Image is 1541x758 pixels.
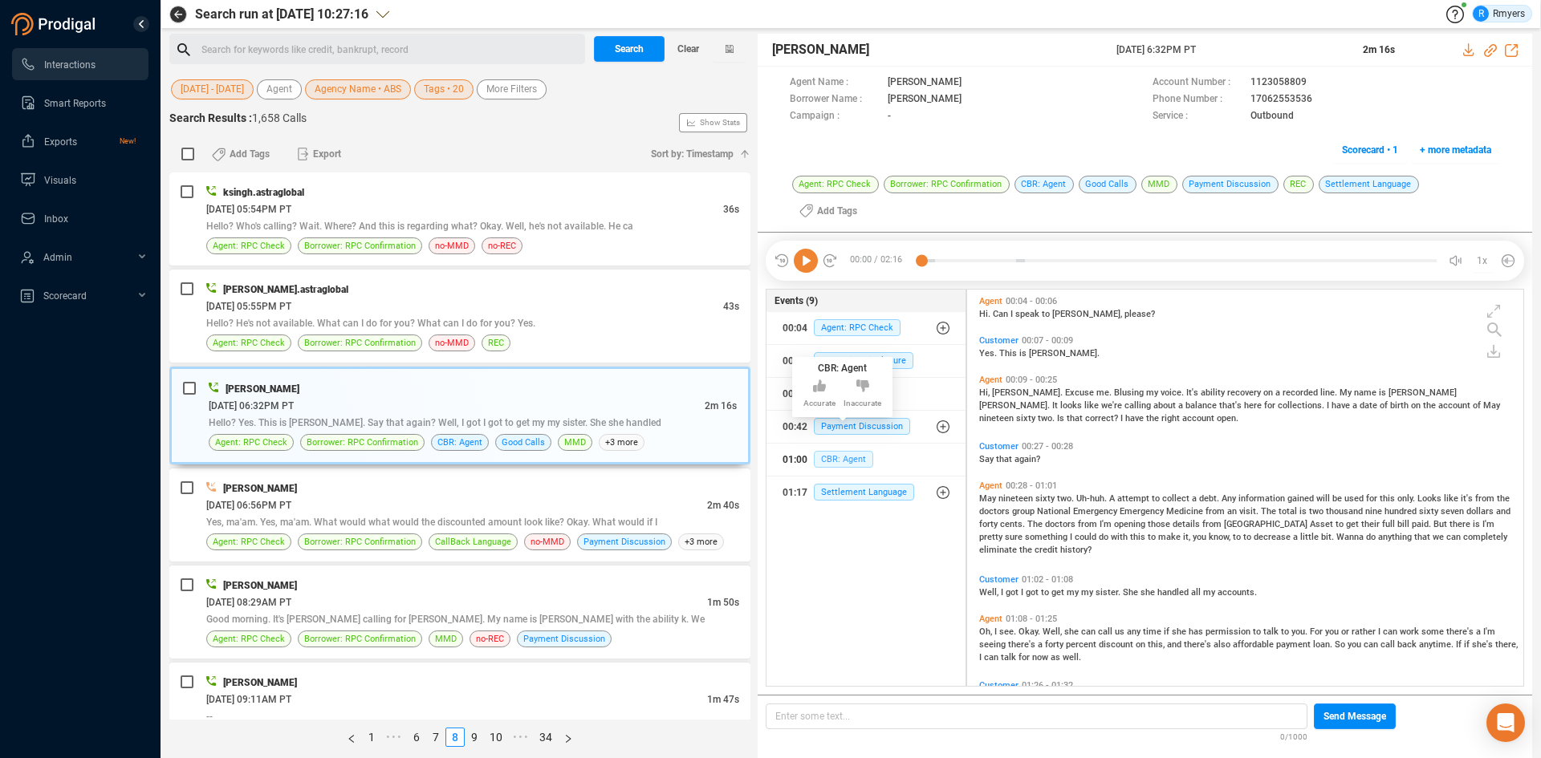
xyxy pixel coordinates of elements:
[1001,587,1006,598] span: I
[999,626,1019,637] span: see.
[1202,519,1224,529] span: from
[206,204,291,215] span: [DATE] 05:54PM PT
[1148,532,1158,542] span: to
[44,175,76,186] span: Visuals
[1166,506,1206,517] span: Medicine
[1332,493,1344,504] span: be
[1444,493,1461,504] span: like
[993,309,1010,319] span: Can
[1461,493,1475,504] span: it's
[1120,413,1125,424] span: I
[1261,506,1279,517] span: The
[1293,532,1300,542] span: a
[20,125,136,157] a: ExportsNew!
[1496,506,1511,517] span: and
[1158,532,1183,542] span: make
[215,435,287,450] span: Agent: RPC Check
[707,500,739,511] span: 2m 40s
[1300,532,1321,542] span: little
[1389,387,1457,398] span: [PERSON_NAME]
[783,348,807,374] div: 00:09
[206,318,535,329] span: Hello? He's not available. What can I do for you? What can I do for you? Yes.
[814,451,873,468] span: CBR: Agent
[502,435,545,450] span: Good Calls
[1219,400,1244,411] span: that's
[994,626,999,637] span: I
[206,301,291,312] span: [DATE] 05:55PM PT
[488,238,516,253] span: no-REC
[790,198,867,224] button: Add Tags
[1123,587,1141,598] span: She
[531,534,564,549] span: no-MMD
[213,534,285,549] span: Agent: RPC Check
[209,400,294,411] span: [DATE] 06:32PM PT
[1152,493,1162,504] span: to
[1111,532,1130,542] span: with
[1084,400,1101,411] span: like
[979,587,1001,598] span: Well,
[304,534,416,549] span: Borrower: RPC Confirmation
[206,517,657,528] span: Yes, ma'am. Yes, ma'am. What would what would the discounted amount look like? Okay. What would if I
[1217,413,1238,424] span: open.
[1057,493,1076,504] span: two.
[1025,532,1070,542] span: something
[564,435,586,450] span: MMD
[44,213,68,225] span: Inbox
[43,252,72,263] span: Admin
[1052,309,1124,319] span: [PERSON_NAME],
[435,534,511,549] span: CallBack Language
[599,434,644,451] span: +3 more
[1075,532,1099,542] span: could
[1035,493,1057,504] span: sixty
[1186,387,1201,398] span: It's
[700,26,740,219] span: Show Stats
[223,187,304,198] span: ksingh.astraglobal
[1021,587,1026,598] span: I
[583,534,665,549] span: Payment Discussion
[1209,532,1233,542] span: know,
[206,221,633,232] span: Hello? Who's calling? Wait. Where? And this is regarding what? Okay. Well, he's not available. He ca
[223,284,348,295] span: [PERSON_NAME].astraglobal
[678,533,724,550] span: +3 more
[206,614,705,625] span: Good morning. It's [PERSON_NAME] calling for [PERSON_NAME]. My name is [PERSON_NAME] with the abi...
[1099,532,1111,542] span: do
[1019,626,1043,637] span: Okay.
[814,418,910,435] span: Payment Discussion
[1182,413,1217,424] span: account
[1192,493,1199,504] span: a
[1466,506,1496,517] span: dollars
[1419,506,1441,517] span: sixty
[1333,137,1407,163] button: Scorecard • 1
[20,87,136,119] a: Smart Reports
[1423,400,1438,411] span: the
[120,125,136,157] span: New!
[1037,506,1073,517] span: National
[979,519,1000,529] span: forty
[1411,137,1500,163] button: + more metadata
[1060,545,1092,555] span: history?
[1450,519,1473,529] span: there
[1420,137,1491,163] span: + more metadata
[1382,519,1397,529] span: full
[594,36,665,62] button: Search
[1471,249,1494,272] button: 1x
[1162,493,1192,504] span: collect
[209,417,661,428] span: Hello? Yes. This is [PERSON_NAME]. Say that again? Well, I got I got to get my my sister. She she...
[424,79,464,99] span: Tags • 20
[213,238,285,253] span: Agent: RPC Check
[1346,519,1361,529] span: get
[998,493,1035,504] span: nineteen
[1085,413,1120,424] span: correct?
[1411,400,1423,411] span: on
[1366,532,1378,542] span: do
[665,36,713,62] button: Clear
[1336,519,1346,529] span: to
[1342,137,1398,163] span: Scorecard • 1
[1125,413,1146,424] span: have
[1473,400,1483,411] span: of
[1227,387,1263,398] span: recovery
[1336,532,1366,542] span: Wanna
[1326,506,1365,517] span: thousand
[1412,519,1433,529] span: paid.
[43,290,87,302] span: Scorecard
